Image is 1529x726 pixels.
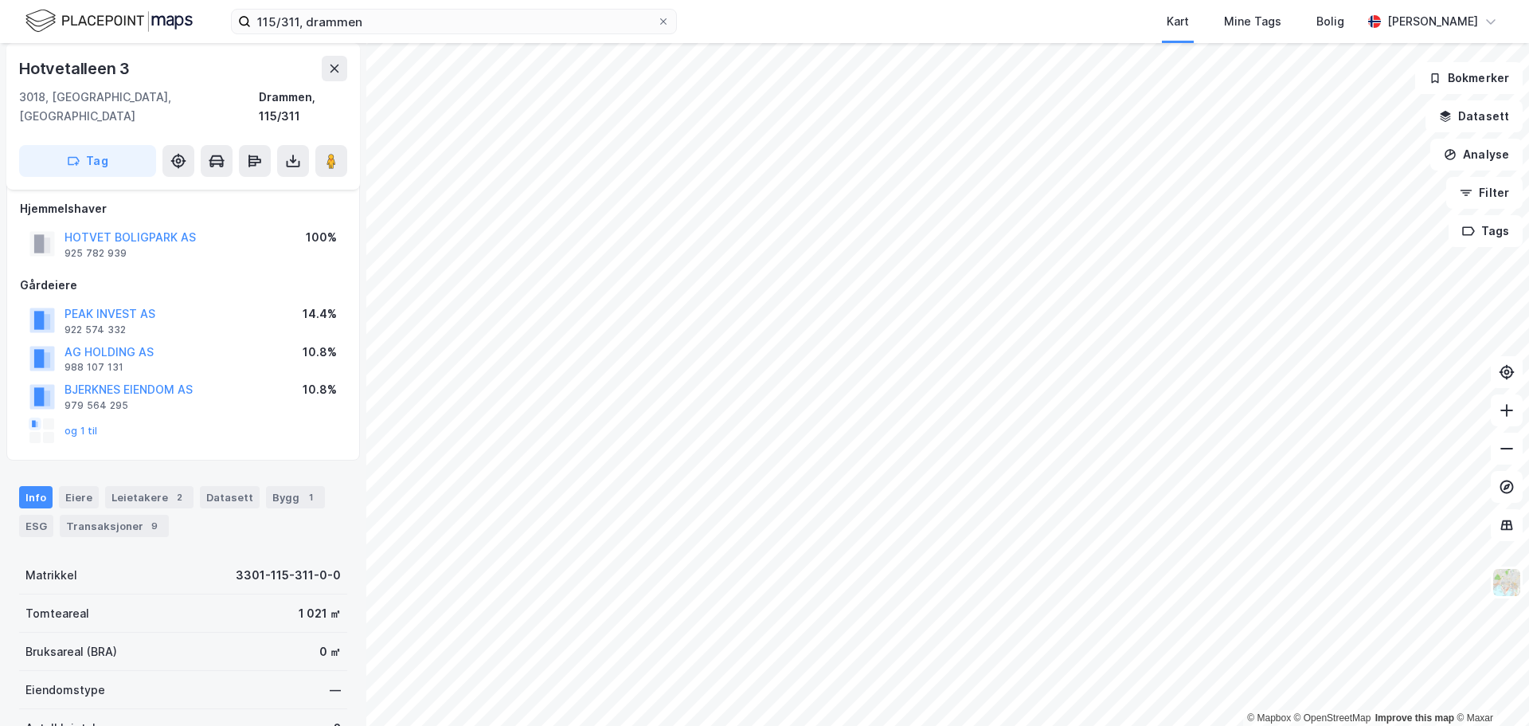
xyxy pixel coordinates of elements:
div: 3301-115-311-0-0 [236,566,341,585]
div: Datasett [200,486,260,508]
div: Mine Tags [1224,12,1281,31]
div: Tomteareal [25,604,89,623]
div: 10.8% [303,343,337,362]
div: [PERSON_NAME] [1387,12,1478,31]
div: Bygg [266,486,325,508]
div: ESG [19,515,53,537]
a: Mapbox [1247,712,1291,724]
div: Hjemmelshaver [20,199,346,218]
div: 1 [303,489,319,505]
div: 10.8% [303,380,337,399]
div: Transaksjoner [60,515,169,537]
div: 1 021 ㎡ [299,604,341,623]
div: — [330,681,341,700]
div: Eiendomstype [25,681,105,700]
div: 922 574 332 [65,324,126,336]
img: Z [1492,567,1522,598]
div: Kart [1167,12,1189,31]
div: 14.4% [303,304,337,324]
img: logo.f888ab2527a4732fd821a326f86c7f29.svg [25,7,193,35]
div: Info [19,486,53,508]
button: Filter [1446,177,1523,209]
div: Eiere [59,486,99,508]
div: Bruksareal (BRA) [25,642,117,661]
button: Tags [1449,215,1523,247]
button: Datasett [1425,100,1523,132]
div: Hotvetalleen 3 [19,56,133,81]
div: Kontrollprogram for chat [1449,649,1529,726]
iframe: Chat Widget [1449,649,1529,726]
div: 0 ㎡ [319,642,341,661]
div: 988 107 131 [65,361,123,374]
div: Gårdeiere [20,276,346,295]
div: Matrikkel [25,566,77,585]
div: 979 564 295 [65,399,128,412]
button: Tag [19,145,156,177]
a: Improve this map [1375,712,1454,724]
div: 2 [171,489,187,505]
div: 100% [306,228,337,247]
div: Bolig [1316,12,1344,31]
button: Analyse [1430,139,1523,171]
div: 925 782 939 [65,247,127,260]
a: OpenStreetMap [1294,712,1371,724]
div: 3018, [GEOGRAPHIC_DATA], [GEOGRAPHIC_DATA] [19,88,259,126]
input: Søk på adresse, matrikkel, gårdeiere, leietakere eller personer [251,10,657,33]
div: Drammen, 115/311 [259,88,347,126]
button: Bokmerker [1415,62,1523,94]
div: 9 [147,518,162,534]
div: Leietakere [105,486,194,508]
